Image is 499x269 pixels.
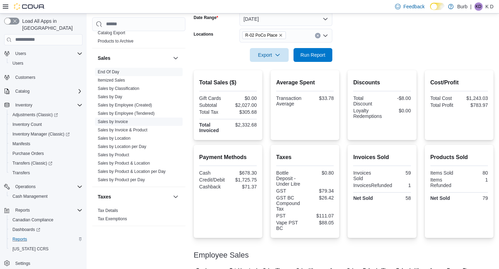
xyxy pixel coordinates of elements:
a: Catalog Export [98,30,125,35]
a: Inventory Count [10,120,45,129]
div: Cash [199,170,227,176]
button: Customers [1,72,85,82]
span: Catalog [15,89,29,94]
h2: Products Sold [430,153,488,161]
div: -$8.00 [384,95,411,101]
span: Cash Management [10,192,82,201]
span: Catalog [12,87,82,95]
a: Products to Archive [98,39,133,44]
div: Items Sold [430,170,458,176]
button: Catalog [1,86,85,96]
div: 1 [395,183,411,188]
p: | [470,2,472,11]
div: $0.80 [306,170,334,176]
h2: Taxes [276,153,334,161]
div: $71.37 [229,184,257,189]
span: Dashboards [10,225,82,234]
div: Total Profit [430,102,458,108]
span: Customers [15,75,35,80]
button: Taxes [172,193,180,201]
div: 58 [384,195,411,201]
span: Settings [15,261,30,266]
span: Reports [15,207,30,213]
button: [DATE] [239,12,332,26]
div: Sales [92,68,185,187]
span: Run Report [300,52,325,58]
a: Sales by Product & Location per Day [98,169,166,174]
span: Settings [12,259,82,267]
button: Purchase Orders [7,149,85,158]
h3: Employee Sales [194,251,249,259]
span: Inventory Manager (Classic) [10,130,82,138]
div: GST BC Compound Tax [276,195,304,212]
div: K D [474,2,483,11]
span: Users [10,59,82,67]
span: End Of Day [98,69,119,75]
div: $2,027.00 [229,102,257,108]
span: Canadian Compliance [12,217,53,223]
span: Itemized Sales [98,77,125,83]
span: Tax Exemptions [98,216,127,222]
div: Vape PST BC [276,220,304,231]
div: InvoicesRefunded [353,183,392,188]
div: $0.00 [229,95,257,101]
button: [US_STATE] CCRS [7,244,85,254]
button: Run Report [294,48,332,62]
button: Taxes [98,193,170,200]
div: 79 [461,195,488,201]
span: Adjustments (Classic) [10,111,82,119]
span: Sales by Invoice [98,119,128,124]
div: 1 [461,177,488,183]
span: Export [254,48,284,62]
div: Subtotal [199,102,227,108]
span: Sales by Location per Day [98,144,146,149]
h3: Sales [98,55,111,62]
button: Export [250,48,289,62]
span: Reports [12,236,27,242]
span: Catalog Export [98,30,125,36]
span: Customers [12,73,82,82]
div: Products [92,29,185,48]
button: Sales [172,54,180,62]
span: R-02 PoCo Place [242,31,286,39]
div: $678.30 [229,170,257,176]
span: Purchase Orders [12,151,44,156]
a: Cash Management [10,192,50,201]
a: Sales by Employee (Tendered) [98,111,155,116]
button: Manifests [7,139,85,149]
span: Inventory Manager (Classic) [12,131,70,137]
a: Sales by Product per Day [98,177,145,182]
div: Gift Cards [199,95,227,101]
a: Sales by Invoice & Product [98,128,147,132]
a: Adjustments (Classic) [10,111,61,119]
span: R-02 PoCo Place [245,32,278,39]
label: Date Range [194,15,218,20]
a: Transfers (Classic) [10,159,55,167]
a: Manifests [10,140,33,148]
h2: Cost/Profit [430,78,488,87]
button: Transfers [7,168,85,178]
button: Inventory [1,100,85,110]
span: Inventory Count [10,120,82,129]
span: Tax Details [98,208,118,213]
a: Sales by Location [98,136,131,141]
strong: Net Sold [353,195,373,201]
a: Sales by Invoice [98,119,128,124]
span: Manifests [12,141,30,147]
a: Purchase Orders [10,149,47,158]
button: Operations [12,183,38,191]
input: Dark Mode [430,3,445,10]
span: Transfers [12,170,30,176]
a: Transfers (Classic) [7,158,85,168]
span: Manifests [10,140,82,148]
span: Operations [15,184,36,189]
img: Cova [14,3,45,10]
a: Sales by Location per Day [98,144,146,149]
div: $783.97 [461,102,488,108]
span: Canadian Compliance [10,216,82,224]
a: Sales by Day [98,94,122,99]
label: Locations [194,31,213,37]
span: Operations [12,183,82,191]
